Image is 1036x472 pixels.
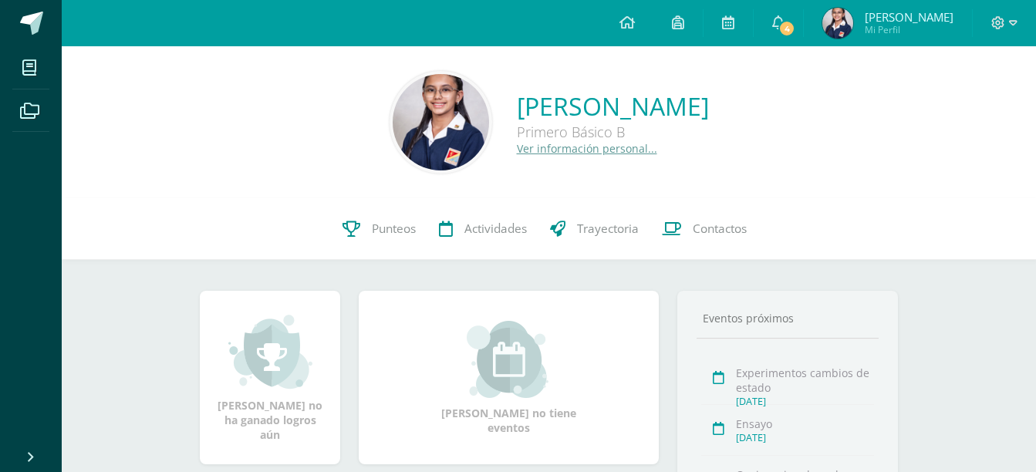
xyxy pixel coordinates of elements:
a: [PERSON_NAME] [517,89,709,123]
a: Actividades [427,198,538,260]
div: Experimentos cambios de estado [736,366,874,395]
div: [DATE] [736,395,874,408]
span: Contactos [693,221,747,237]
span: 4 [778,20,795,37]
span: Punteos [372,221,416,237]
img: c2c0d7d5238499610fbd41bf571be2f2.png [393,74,489,170]
div: [DATE] [736,431,874,444]
a: Trayectoria [538,198,650,260]
div: Ensayo [736,416,874,431]
span: Trayectoria [577,221,639,237]
img: 47a86799df5a7513b244ebbfb8bcd0cf.png [822,8,853,39]
div: Primero Básico B [517,123,709,141]
img: achievement_small.png [228,313,312,390]
div: [PERSON_NAME] no ha ganado logros aún [215,313,325,442]
div: [PERSON_NAME] no tiene eventos [432,321,586,435]
span: Mi Perfil [865,23,953,36]
a: Punteos [331,198,427,260]
span: [PERSON_NAME] [865,9,953,25]
img: event_small.png [467,321,551,398]
div: Eventos próximos [697,311,879,325]
a: Contactos [650,198,758,260]
span: Actividades [464,221,527,237]
a: Ver información personal... [517,141,657,156]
